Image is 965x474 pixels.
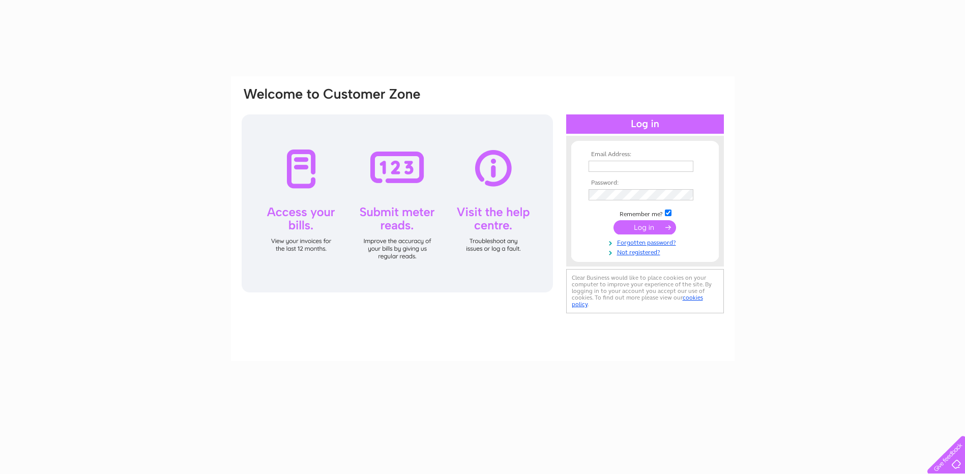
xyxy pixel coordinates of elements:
[589,247,704,256] a: Not registered?
[586,151,704,158] th: Email Address:
[586,208,704,218] td: Remember me?
[589,237,704,247] a: Forgotten password?
[613,220,676,234] input: Submit
[586,180,704,187] th: Password:
[566,269,724,313] div: Clear Business would like to place cookies on your computer to improve your experience of the sit...
[572,294,703,308] a: cookies policy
